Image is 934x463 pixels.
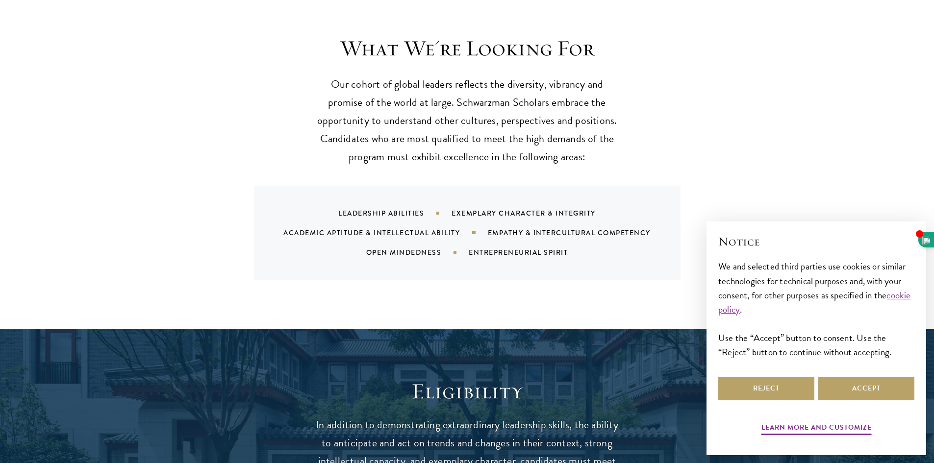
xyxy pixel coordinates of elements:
[718,377,814,400] button: Reject
[718,259,914,359] div: We and selected third parties use cookies or similar technologies for technical purposes and, wit...
[818,377,914,400] button: Accept
[315,378,619,405] h2: Eligibility
[315,35,619,62] h3: What We're Looking For
[488,228,675,238] div: Empathy & Intercultural Competency
[283,228,487,238] div: Academic Aptitude & Intellectual Ability
[469,247,592,257] div: Entrepreneurial Spirit
[338,208,452,218] div: Leadership Abilities
[452,208,620,218] div: Exemplary Character & Integrity
[366,247,469,257] div: Open Mindedness
[761,421,872,437] button: Learn more and customize
[315,75,619,166] p: Our cohort of global leaders reflects the diversity, vibrancy and promise of the world at large. ...
[718,233,914,250] h2: Notice
[718,288,911,317] a: cookie policy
